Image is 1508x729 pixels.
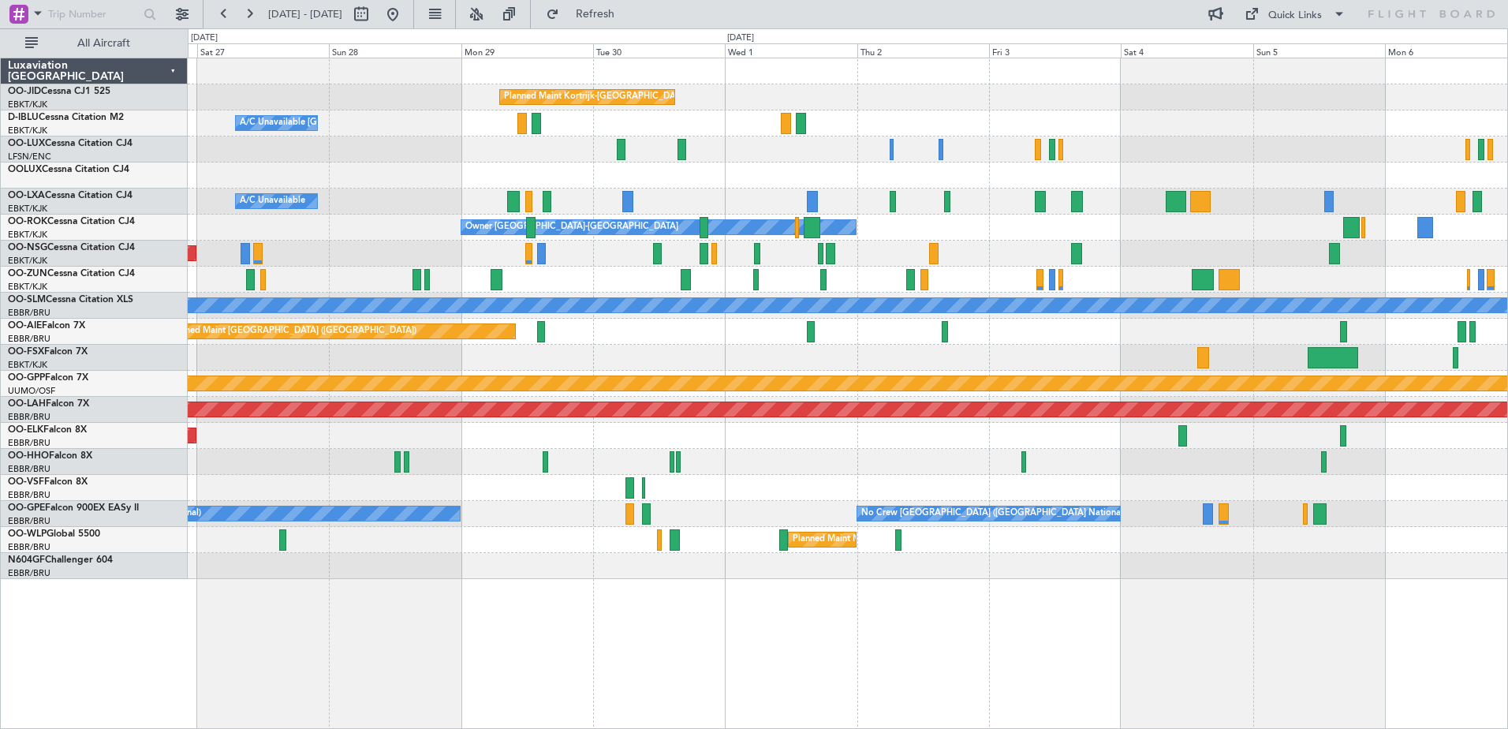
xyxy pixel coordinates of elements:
a: OO-WLPGlobal 5500 [8,529,100,539]
a: OO-ZUNCessna Citation CJ4 [8,269,135,279]
a: EBBR/BRU [8,333,50,345]
a: OO-LUXCessna Citation CJ4 [8,139,133,148]
span: OO-HHO [8,451,49,461]
span: OO-JID [8,87,41,96]
input: Trip Number [48,2,139,26]
a: EBKT/KJK [8,125,47,136]
a: UUMO/OSF [8,385,55,397]
div: Sat 4 [1121,43,1252,58]
span: OO-AIE [8,321,42,331]
button: Quick Links [1237,2,1353,27]
a: OO-ELKFalcon 8X [8,425,87,435]
span: OO-SLM [8,295,46,305]
a: OO-AIEFalcon 7X [8,321,85,331]
a: OO-SLMCessna Citation XLS [8,295,133,305]
a: EBBR/BRU [8,437,50,449]
span: [DATE] - [DATE] [268,7,342,21]
span: OO-GPE [8,503,45,513]
span: OO-VSF [8,477,44,487]
span: OO-LUX [8,139,45,148]
div: Sun 28 [329,43,461,58]
a: EBBR/BRU [8,411,50,423]
span: OO-WLP [8,529,47,539]
span: OO-LXA [8,191,45,200]
div: Planned Maint Milan (Linate) [793,528,906,551]
span: OO-LAH [8,399,46,409]
div: [DATE] [727,32,754,45]
a: OO-HHOFalcon 8X [8,451,92,461]
a: EBKT/KJK [8,255,47,267]
button: Refresh [539,2,633,27]
div: Thu 2 [857,43,989,58]
a: EBBR/BRU [8,515,50,527]
a: OO-FSXFalcon 7X [8,347,88,357]
div: Owner [GEOGRAPHIC_DATA]-[GEOGRAPHIC_DATA] [465,215,678,239]
span: OO-ROK [8,217,47,226]
span: N604GF [8,555,45,565]
div: A/C Unavailable [GEOGRAPHIC_DATA]-[GEOGRAPHIC_DATA] [240,111,491,135]
a: OO-LXACessna Citation CJ4 [8,191,133,200]
div: Fri 3 [989,43,1121,58]
a: D-IBLUCessna Citation M2 [8,113,124,122]
a: EBBR/BRU [8,463,50,475]
span: OO-NSG [8,243,47,252]
a: OO-GPEFalcon 900EX EASy II [8,503,139,513]
div: Planned Maint Kortrijk-[GEOGRAPHIC_DATA] [504,85,688,109]
span: All Aircraft [41,38,166,49]
a: OO-JIDCessna CJ1 525 [8,87,110,96]
span: Refresh [562,9,629,20]
span: OO-ZUN [8,269,47,279]
span: OO-GPP [8,373,45,383]
a: EBBR/BRU [8,307,50,319]
span: OO-FSX [8,347,44,357]
a: EBKT/KJK [8,359,47,371]
a: EBBR/BRU [8,567,50,579]
span: D-IBLU [8,113,39,122]
a: OO-ROKCessna Citation CJ4 [8,217,135,226]
div: [DATE] [191,32,218,45]
div: Planned Maint [GEOGRAPHIC_DATA] ([GEOGRAPHIC_DATA]) [168,320,416,343]
a: EBKT/KJK [8,281,47,293]
div: Sun 5 [1253,43,1385,58]
a: EBKT/KJK [8,229,47,241]
a: EBKT/KJK [8,99,47,110]
a: OO-VSFFalcon 8X [8,477,88,487]
a: OOLUXCessna Citation CJ4 [8,165,129,174]
div: Sat 27 [197,43,329,58]
div: A/C Unavailable [240,189,305,213]
div: No Crew [GEOGRAPHIC_DATA] ([GEOGRAPHIC_DATA] National) [861,502,1125,525]
a: OO-LAHFalcon 7X [8,399,89,409]
a: N604GFChallenger 604 [8,555,113,565]
span: OO-ELK [8,425,43,435]
a: EBBR/BRU [8,489,50,501]
div: Wed 1 [725,43,857,58]
div: Tue 30 [593,43,725,58]
button: All Aircraft [17,31,171,56]
a: OO-NSGCessna Citation CJ4 [8,243,135,252]
a: OO-GPPFalcon 7X [8,373,88,383]
a: LFSN/ENC [8,151,51,163]
a: EBBR/BRU [8,541,50,553]
a: EBKT/KJK [8,203,47,215]
div: Quick Links [1268,8,1322,24]
span: OOLUX [8,165,42,174]
div: Mon 29 [461,43,593,58]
